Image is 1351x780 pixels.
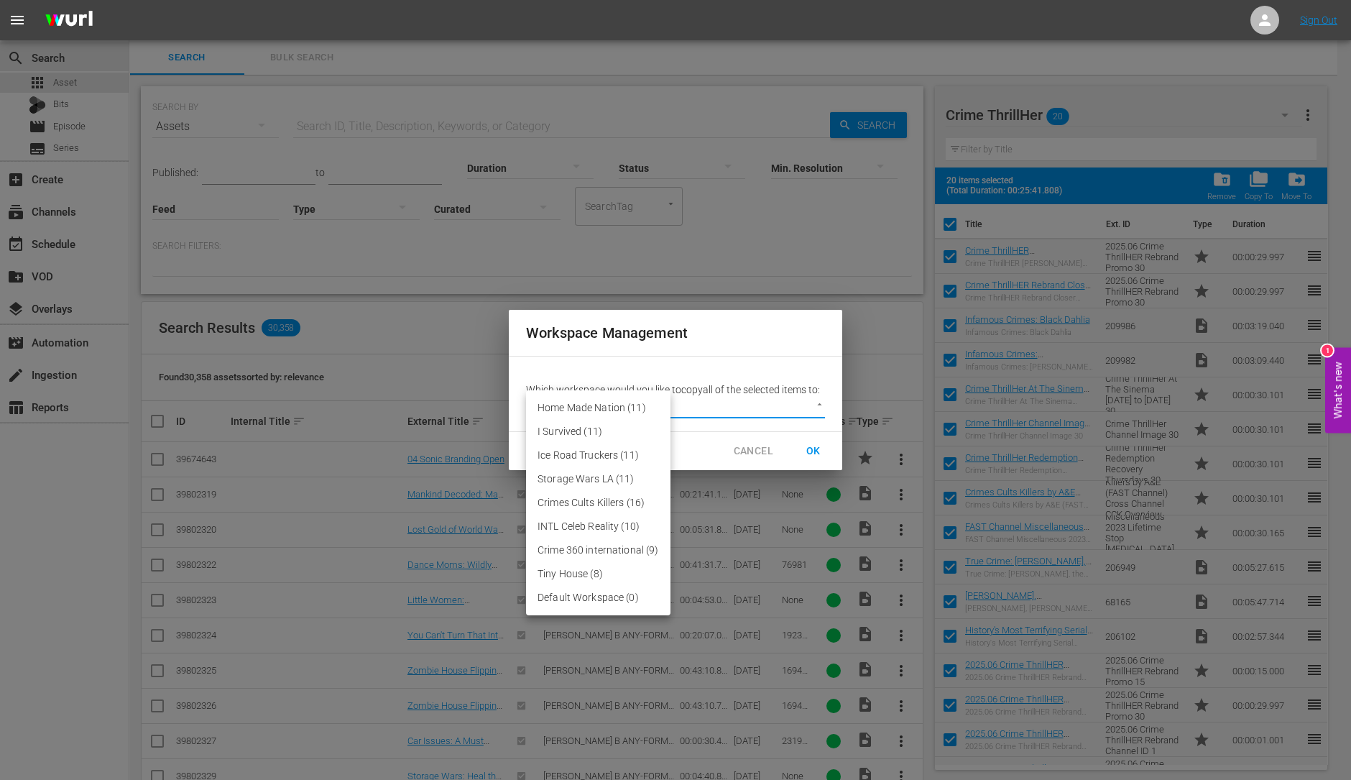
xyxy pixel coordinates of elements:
[526,420,670,444] li: I Survived (11)
[34,4,103,37] img: ans4CAIJ8jUAAAAAAAAAAAAAAAAAAAAAAAAgQb4GAAAAAAAAAAAAAAAAAAAAAAAAJMjXAAAAAAAAAAAAAAAAAAAAAAAAgAT5G...
[526,586,670,610] li: Default Workspace (0)
[526,562,670,586] li: Tiny House (8)
[1322,344,1333,356] div: 1
[526,396,670,420] li: Home Made Nation (11)
[1325,347,1351,433] button: Open Feedback Widget
[526,491,670,515] li: Crimes Cults Killers (16)
[526,444,670,467] li: Ice Road Truckers (11)
[526,467,670,491] li: Storage Wars LA (11)
[9,12,26,29] span: menu
[526,515,670,538] li: INTL Celeb Reality (10)
[1300,14,1337,26] a: Sign Out
[526,538,670,562] li: Crime 360 international (9)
